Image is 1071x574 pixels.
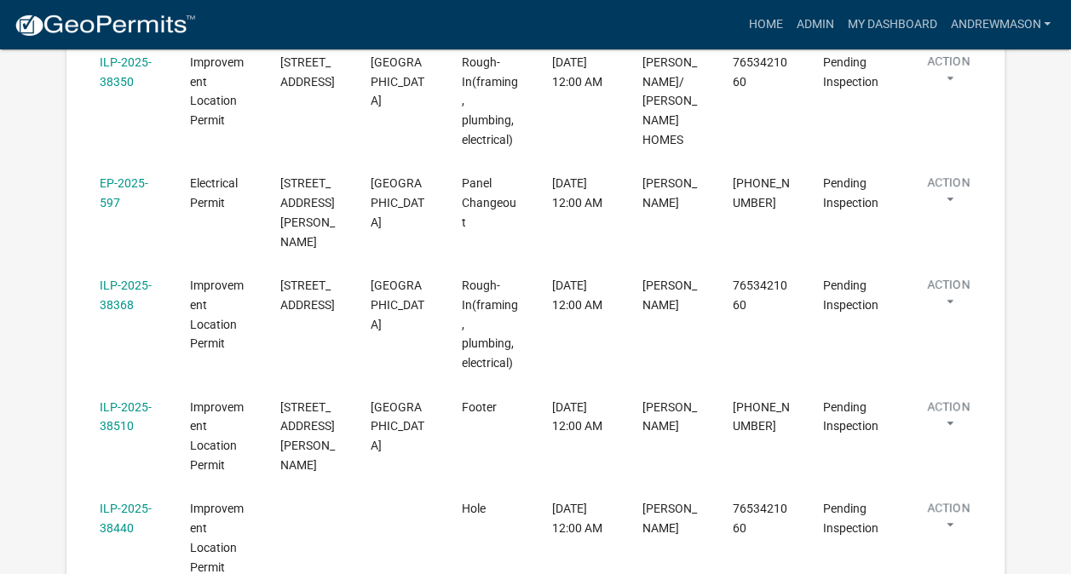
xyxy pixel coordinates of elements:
[823,176,878,210] span: Pending Inspection
[840,9,943,41] a: My Dashboard
[190,502,244,573] span: Improvement Location Permit
[823,400,878,433] span: Pending Inspection
[642,502,697,535] span: MIKE FRIES
[733,176,790,210] span: 765-792-4012
[552,278,602,312] span: 09/24/2025, 12:00 AM
[371,400,424,453] span: MARTINSVILLE
[461,502,485,515] span: Hole
[461,278,517,370] span: Rough-In(framing, plumbing,electrical)
[733,400,790,433] span: 317-319-2766
[552,400,602,433] span: 09/24/2025, 12:00 AM
[741,9,789,41] a: Home
[280,176,335,248] span: 2360 PUMPKINVINE HILL RD
[371,176,424,229] span: MARTINSVILLE
[913,499,983,542] button: Action
[733,278,787,312] span: 7653421060
[552,176,602,210] span: 09/24/2025, 12:00 AM
[642,176,697,210] span: William Walls
[733,502,787,535] span: 7653421060
[913,174,983,216] button: Action
[789,9,840,41] a: Admin
[913,53,983,95] button: Action
[190,176,238,210] span: Electrical Permit
[913,398,983,440] button: Action
[642,55,697,146] span: Brenda W/ LARRY GOOD HOMES
[733,55,787,89] span: 7653421060
[280,400,335,472] span: 2116 DILLMAN RD
[823,278,878,312] span: Pending Inspection
[823,502,878,535] span: Pending Inspection
[371,55,424,108] span: MOORESVILLE
[913,276,983,319] button: Action
[280,55,335,89] span: 10781 N GASBURG RD
[100,278,152,312] a: ILP-2025-38368
[100,400,152,433] a: ILP-2025-38510
[642,400,697,433] span: Chad Fletcher
[943,9,1057,41] a: AndrewMason
[461,176,515,229] span: Panel Changeout
[642,278,697,312] span: James
[190,400,244,472] span: Improvement Location Permit
[552,502,602,535] span: 09/24/2025, 12:00 AM
[461,400,496,414] span: Footer
[100,55,152,89] a: ILP-2025-38350
[100,502,152,535] a: ILP-2025-38440
[371,278,424,331] span: MARTINSVILLE
[190,278,244,350] span: Improvement Location Permit
[461,55,517,146] span: Rough-In(framing, plumbing,electrical)
[190,55,244,127] span: Improvement Location Permit
[823,55,878,89] span: Pending Inspection
[100,176,148,210] a: EP-2025-597
[552,55,602,89] span: 09/24/2025, 12:00 AM
[280,278,335,312] span: 7146 NEW HARMONY RD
